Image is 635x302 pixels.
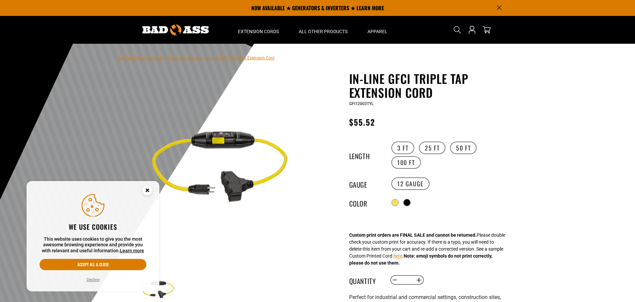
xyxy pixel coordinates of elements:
[349,232,477,238] strong: Custom print orders are FINAL SALE and cannot be returned.
[349,232,505,267] div: Please double check your custom print for accuracy. If there is a typo, you will need to delete t...
[167,56,202,60] a: Return to Collection
[450,142,477,154] label: 50 FT
[349,101,373,106] span: GFI12003TYL
[452,25,463,35] summary: Search
[206,56,275,60] span: In-Line GFCI Triple Tap Extension Cord
[349,276,382,284] label: Quantity
[391,156,421,169] label: 100 FT
[27,181,159,292] aside: Cookie Consent
[120,248,144,253] a: Learn more
[349,198,382,207] legend: Color
[119,54,275,62] nav: breadcrumbs
[299,29,348,34] span: All Other Products
[393,253,402,260] button: here
[40,236,146,254] p: This website uses cookies to give you the most awesome browsing experience and provide you with r...
[357,16,397,44] summary: Apparel
[165,56,166,60] span: ›
[40,259,146,270] button: Accept all & close
[40,222,146,231] h2: We use cookies
[349,253,492,266] strong: Note: emoji symbols do not print correctly, please do not use them.
[367,29,387,34] span: Apparel
[349,151,382,159] legend: Length
[349,72,512,99] h1: In-Line GFCI Triple Tap Extension Cord
[85,276,102,283] button: Decline
[228,16,289,44] summary: Extension Cords
[391,142,414,154] label: 3 FT
[204,56,205,60] span: ›
[391,177,430,190] label: 12 Gauge
[349,116,375,128] span: $55.52
[142,25,209,35] img: Bad Ass Extension Cords
[238,29,279,34] span: Extension Cords
[349,179,382,188] legend: Gauge
[138,89,298,248] img: yellow
[119,56,163,60] a: Bad Ass Extension Cords
[289,16,357,44] summary: All Other Products
[419,142,445,154] label: 25 FT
